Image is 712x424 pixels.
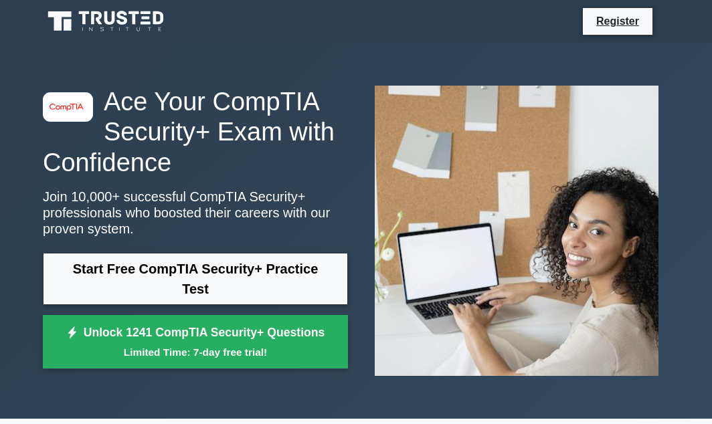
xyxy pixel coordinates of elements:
a: Register [588,13,647,29]
a: Start Free CompTIA Security+ Practice Test [43,253,348,305]
h1: Ace Your CompTIA Security+ Exam with Confidence [43,87,348,179]
small: Limited Time: 7-day free trial! [60,344,331,360]
a: Unlock 1241 CompTIA Security+ QuestionsLimited Time: 7-day free trial! [43,315,348,368]
p: Join 10,000+ successful CompTIA Security+ professionals who boosted their careers with our proven... [43,189,348,237]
